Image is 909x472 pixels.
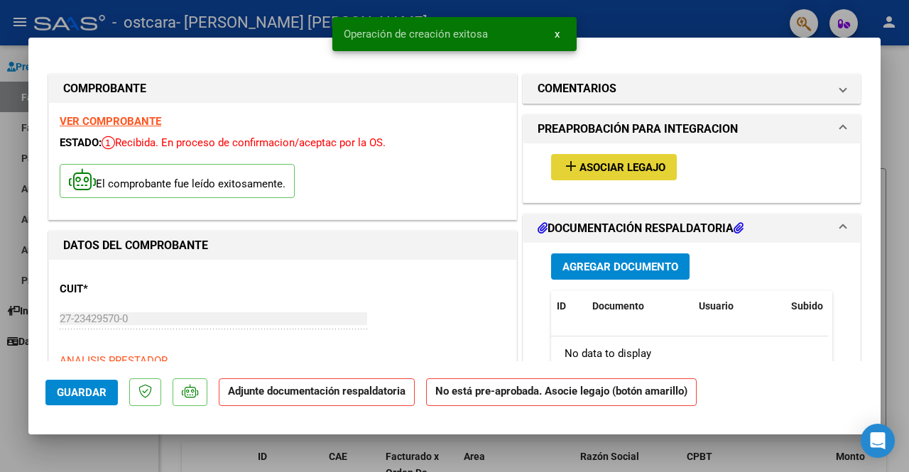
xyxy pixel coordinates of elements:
p: CUIT [60,281,193,297]
datatable-header-cell: Subido [785,291,856,322]
div: PREAPROBACIÓN PARA INTEGRACION [523,143,860,202]
span: Asociar Legajo [579,161,665,174]
mat-expansion-panel-header: COMENTARIOS [523,75,860,103]
span: Guardar [57,386,107,399]
strong: COMPROBANTE [63,82,146,95]
button: Guardar [45,380,118,405]
strong: Adjunte documentación respaldatoria [228,385,405,397]
span: Subido [791,300,823,312]
span: x [555,28,560,40]
span: Usuario [699,300,734,312]
span: Recibida. En proceso de confirmacion/aceptac por la OS. [102,136,386,149]
p: El comprobante fue leído exitosamente. [60,164,295,199]
button: Agregar Documento [551,253,690,280]
h1: PREAPROBACIÓN PARA INTEGRACION [538,121,738,138]
a: VER COMPROBANTE [60,115,161,128]
div: No data to display [551,336,828,372]
h1: COMENTARIOS [538,80,616,97]
mat-expansion-panel-header: PREAPROBACIÓN PARA INTEGRACION [523,115,860,143]
span: ESTADO: [60,136,102,149]
span: Agregar Documento [562,260,678,273]
span: ID [557,300,566,312]
datatable-header-cell: Usuario [693,291,785,322]
strong: DATOS DEL COMPROBANTE [63,238,208,252]
datatable-header-cell: ID [551,291,587,322]
button: Asociar Legajo [551,154,677,180]
div: Open Intercom Messenger [861,424,895,458]
span: Operación de creación exitosa [344,27,488,41]
span: ANALISIS PRESTADOR [60,354,168,367]
button: x [543,21,571,47]
datatable-header-cell: Documento [587,291,693,322]
mat-icon: add [562,158,579,175]
span: Documento [592,300,644,312]
mat-expansion-panel-header: DOCUMENTACIÓN RESPALDATORIA [523,214,860,243]
strong: No está pre-aprobada. Asocie legajo (botón amarillo) [426,378,697,406]
h1: DOCUMENTACIÓN RESPALDATORIA [538,220,744,237]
